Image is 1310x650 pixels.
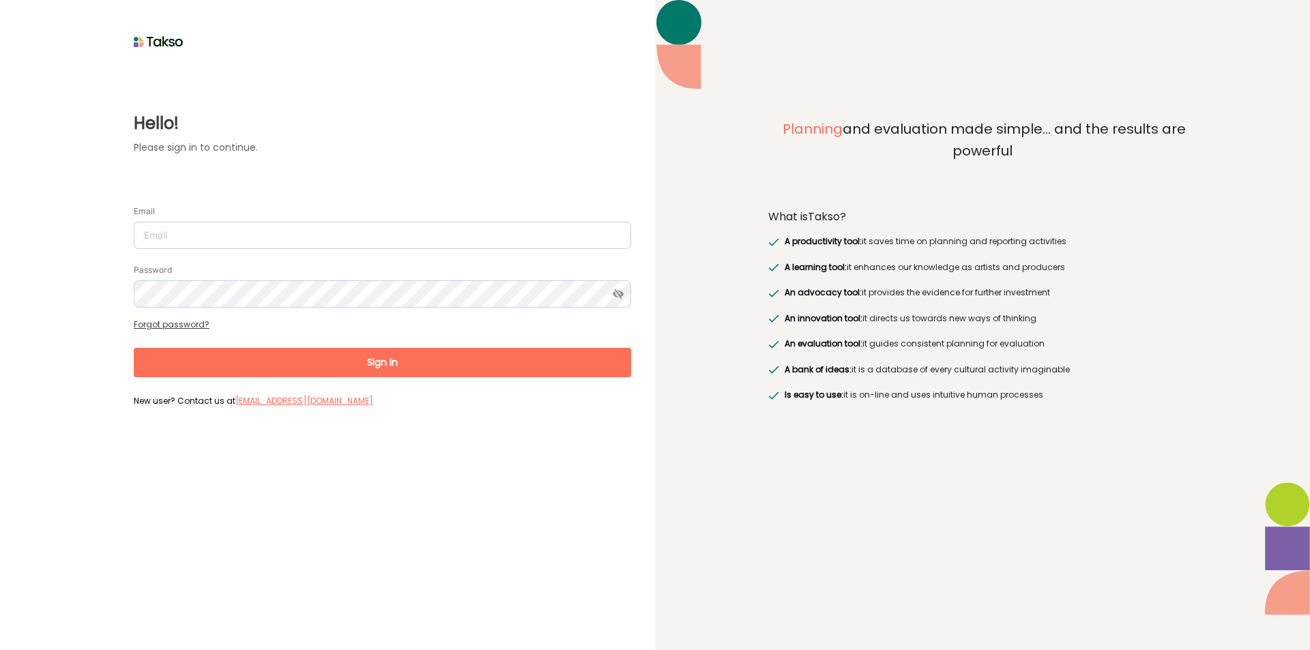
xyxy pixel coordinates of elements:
label: New user? Contact us at [134,394,631,407]
img: greenRight [768,340,779,349]
label: Password [134,265,172,276]
img: greenRight [768,238,779,246]
label: it guides consistent planning for evaluation [781,337,1044,351]
label: Please sign in to continue. [134,141,631,155]
input: Email [134,222,631,249]
img: greenRight [768,314,779,323]
img: greenRight [768,366,779,374]
img: greenRight [768,289,779,297]
img: greenRight [768,263,779,271]
img: greenRight [768,392,779,400]
label: What is [768,210,846,224]
button: Sign In [134,348,631,377]
span: A bank of ideas: [785,364,851,375]
label: Email [134,206,155,217]
label: it directs us towards new ways of thinking [781,312,1036,325]
label: Hello! [134,111,631,136]
label: and evaluation made simple... and the results are powerful [768,119,1197,192]
span: An innovation tool: [785,312,862,324]
span: An advocacy tool: [785,286,862,298]
span: A productivity tool: [785,235,862,247]
span: Takso? [808,209,846,224]
img: taksoLoginLogo [134,31,184,52]
label: it is a database of every cultural activity imaginable [781,363,1069,376]
span: An evaluation tool: [785,338,862,349]
span: Is easy to use: [785,389,843,400]
label: [EMAIL_ADDRESS][DOMAIN_NAME] [235,394,373,408]
label: it enhances our knowledge as artists and producers [781,261,1064,274]
label: it is on-line and uses intuitive human processes [781,388,1043,402]
span: Planning [783,119,843,138]
span: A learning tool: [785,261,847,273]
label: it provides the evidence for further investment [781,286,1049,299]
label: it saves time on planning and reporting activities [781,235,1066,248]
a: [EMAIL_ADDRESS][DOMAIN_NAME] [235,395,373,407]
a: Forgot password? [134,319,209,330]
